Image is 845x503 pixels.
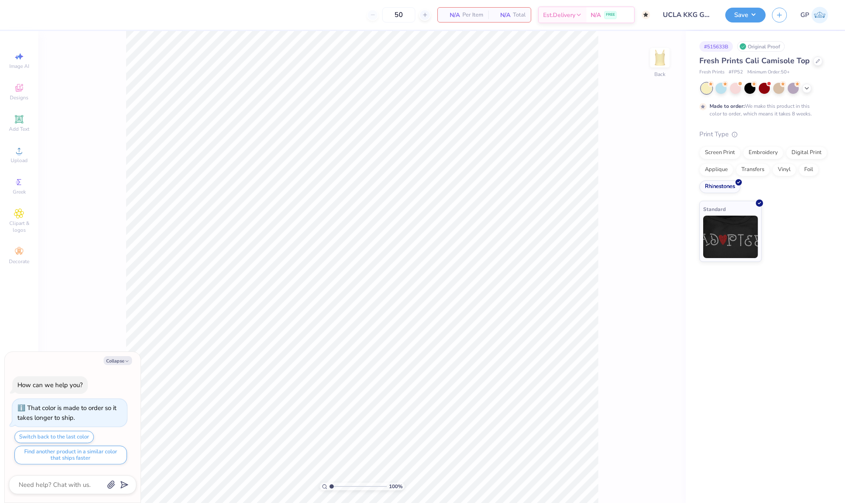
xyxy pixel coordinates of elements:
div: Vinyl [772,163,796,176]
span: Total [513,11,526,20]
button: Collapse [104,356,132,365]
div: Back [654,70,665,78]
span: Image AI [9,63,29,70]
strong: Made to order: [710,103,745,110]
button: Switch back to the last color [14,431,94,443]
div: Foil [799,163,819,176]
span: # FP52 [729,69,743,76]
span: Decorate [9,258,29,265]
div: Transfers [736,163,770,176]
span: Designs [10,94,28,101]
span: N/A [443,11,460,20]
input: Untitled Design [656,6,719,23]
span: Upload [11,157,28,164]
img: Gene Padilla [811,7,828,23]
span: 100 % [389,483,403,490]
input: – – [382,7,415,22]
span: Standard [703,205,726,214]
div: Screen Print [699,146,741,159]
div: # 515633B [699,41,733,52]
span: Greek [13,188,26,195]
img: Standard [703,216,758,258]
a: GP [800,7,828,23]
span: Minimum Order: 50 + [747,69,790,76]
div: That color is made to order so it takes longer to ship. [17,404,116,422]
div: How can we help you? [17,381,83,389]
div: Original Proof [737,41,785,52]
img: Back [651,49,668,66]
div: Applique [699,163,733,176]
div: Print Type [699,129,828,139]
span: Fresh Prints [699,69,724,76]
div: Rhinestones [699,180,741,193]
span: N/A [591,11,601,20]
div: Digital Print [786,146,827,159]
div: Embroidery [743,146,783,159]
span: Fresh Prints Cali Camisole Top [699,56,810,66]
span: GP [800,10,809,20]
button: Find another product in a similar color that ships faster [14,446,127,464]
span: Est. Delivery [543,11,575,20]
div: We make this product in this color to order, which means it takes 8 weeks. [710,102,814,118]
span: Per Item [462,11,483,20]
span: Clipart & logos [4,220,34,233]
span: N/A [493,11,510,20]
button: Save [725,8,766,22]
span: Add Text [9,126,29,132]
span: FREE [606,12,615,18]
